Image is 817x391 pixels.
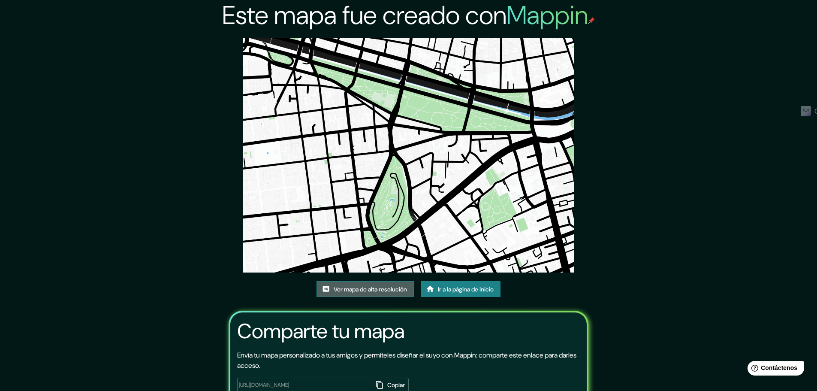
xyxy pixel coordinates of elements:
[741,358,808,382] iframe: Lanzador de widgets de ayuda
[588,17,595,24] img: pin de mapeo
[243,38,574,273] img: created-map
[317,281,414,297] a: Ver mapa de alta resolución
[334,285,407,293] font: Ver mapa de alta resolución
[438,285,494,293] font: Ir a la página de inicio
[237,318,404,345] font: Comparte tu mapa
[237,351,576,370] font: Envía tu mapa personalizado a tus amigos y permíteles diseñar el suyo con Mappin: comparte este e...
[421,281,500,297] a: Ir a la página de inicio
[387,382,405,389] font: Copiar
